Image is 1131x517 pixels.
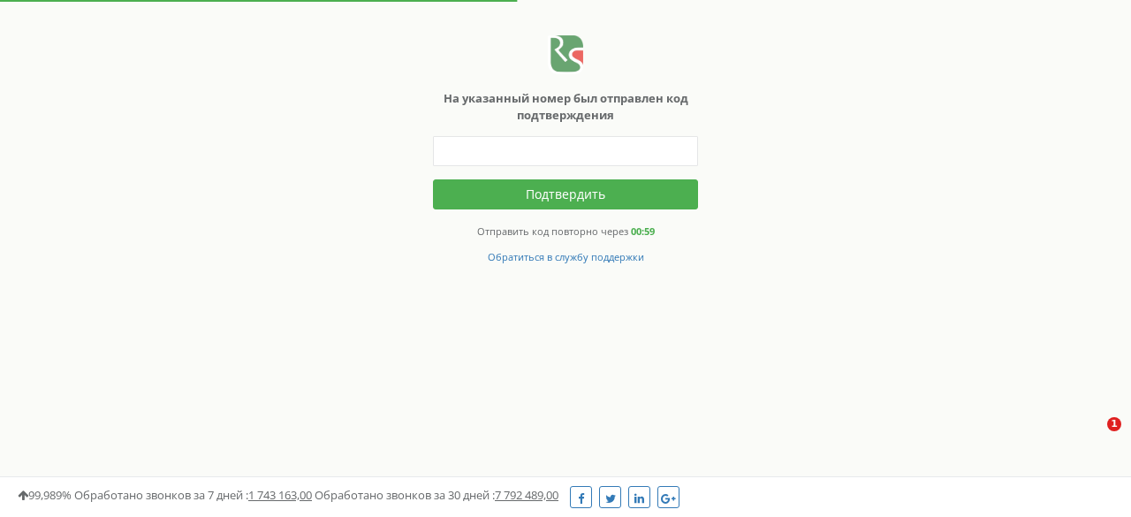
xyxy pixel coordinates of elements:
[315,487,558,503] span: Обработано звонков за 30 дней :
[488,250,644,263] small: Обратиться в службу поддержки
[477,224,628,238] span: Отправить код повторно через
[631,224,655,238] span: 00:59
[495,487,558,503] u: 7 792 489,00
[1071,417,1113,460] iframe: Intercom live chat
[433,179,698,209] button: Подтвердить
[548,35,583,74] img: Ringostat Logo
[248,487,312,503] u: 1 743 163,00
[488,248,644,264] a: Обратиться в службу поддержки
[444,90,688,123] b: На указанный номер был отправлен код подтверждения
[1107,417,1121,431] span: 1
[18,487,72,503] span: 99,989%
[74,487,312,503] span: Обработано звонков за 7 дней :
